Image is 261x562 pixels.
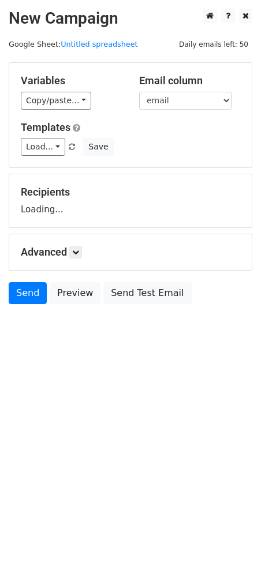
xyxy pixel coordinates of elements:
a: Preview [50,282,100,304]
h5: Variables [21,74,122,87]
h2: New Campaign [9,9,252,28]
a: Copy/paste... [21,92,91,110]
a: Load... [21,138,65,156]
span: Daily emails left: 50 [175,38,252,51]
div: Loading... [21,186,240,216]
a: Untitled spreadsheet [61,40,137,48]
a: Send Test Email [103,282,191,304]
a: Templates [21,121,70,133]
small: Google Sheet: [9,40,138,48]
a: Daily emails left: 50 [175,40,252,48]
button: Save [83,138,113,156]
a: Send [9,282,47,304]
h5: Email column [139,74,240,87]
h5: Advanced [21,246,240,258]
h5: Recipients [21,186,240,198]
